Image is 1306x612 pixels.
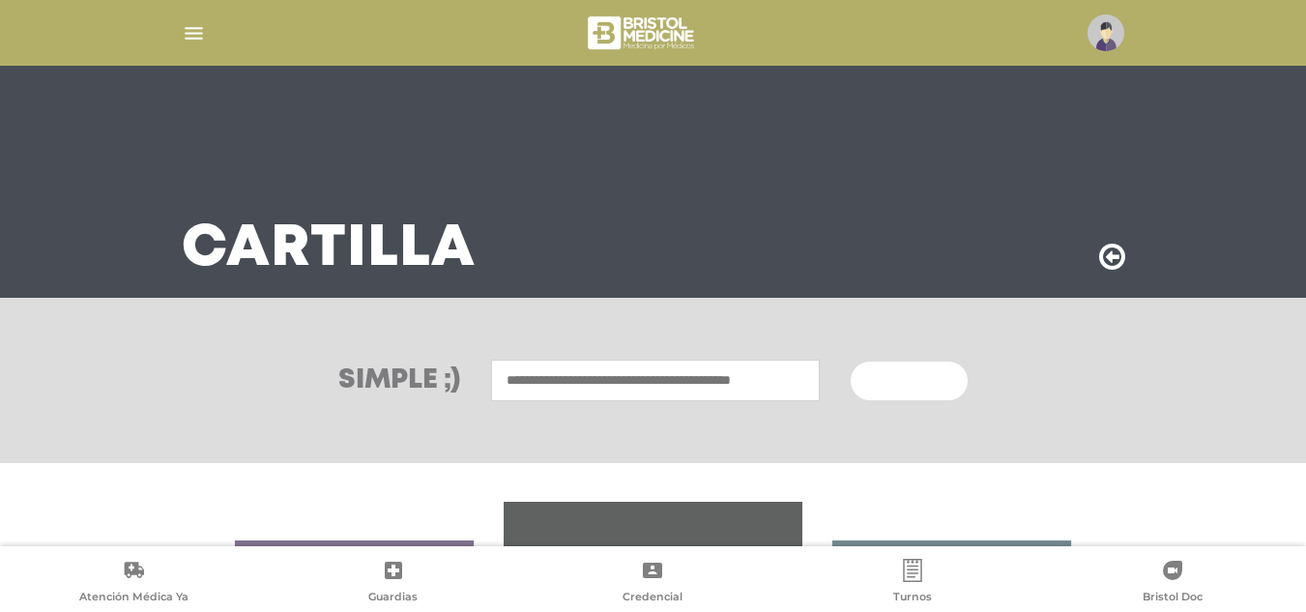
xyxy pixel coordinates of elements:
span: Bristol Doc [1143,590,1203,607]
a: Credencial [523,559,783,608]
span: Turnos [893,590,932,607]
span: Atención Médica Ya [79,590,189,607]
h3: Simple ;) [338,367,460,394]
span: Guardias [368,590,418,607]
img: bristol-medicine-blanco.png [585,10,700,56]
a: Turnos [783,559,1043,608]
button: Buscar [851,362,967,400]
a: Atención Médica Ya [4,559,264,608]
a: Guardias [264,559,524,608]
a: Bristol Doc [1042,559,1302,608]
h3: Cartilla [182,224,476,275]
span: Buscar [874,375,930,389]
img: profile-placeholder.svg [1088,15,1124,51]
span: Credencial [623,590,682,607]
img: Cober_menu-lines-white.svg [182,21,206,45]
